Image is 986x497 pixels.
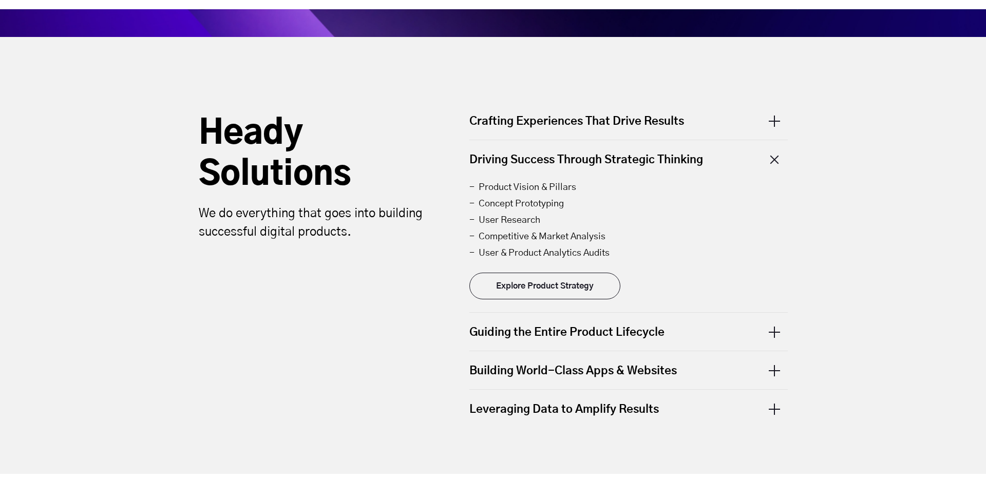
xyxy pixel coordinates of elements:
div: Leveraging Data to Amplify Results [469,390,788,428]
li: - Concept Prototyping [469,196,788,212]
p: We do everything that goes into building successful digital products. [199,204,430,241]
div: Driving Success Through Strategic Thinking [469,140,788,178]
li: - User Research [469,212,788,228]
div: Crafting Experiences That Drive Results [469,113,788,140]
a: Explore Product Strategy [469,273,620,299]
div: Guiding the Entire Product Lifecycle [469,313,788,351]
h2: Heady Solutions [199,113,430,196]
div: Building World-Class Apps & Websites [469,351,788,389]
li: - Competitive & Market Analysis [469,228,788,245]
li: - User & Product Analytics Audits [469,245,788,261]
li: - Product Vision & Pillars [469,179,788,196]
